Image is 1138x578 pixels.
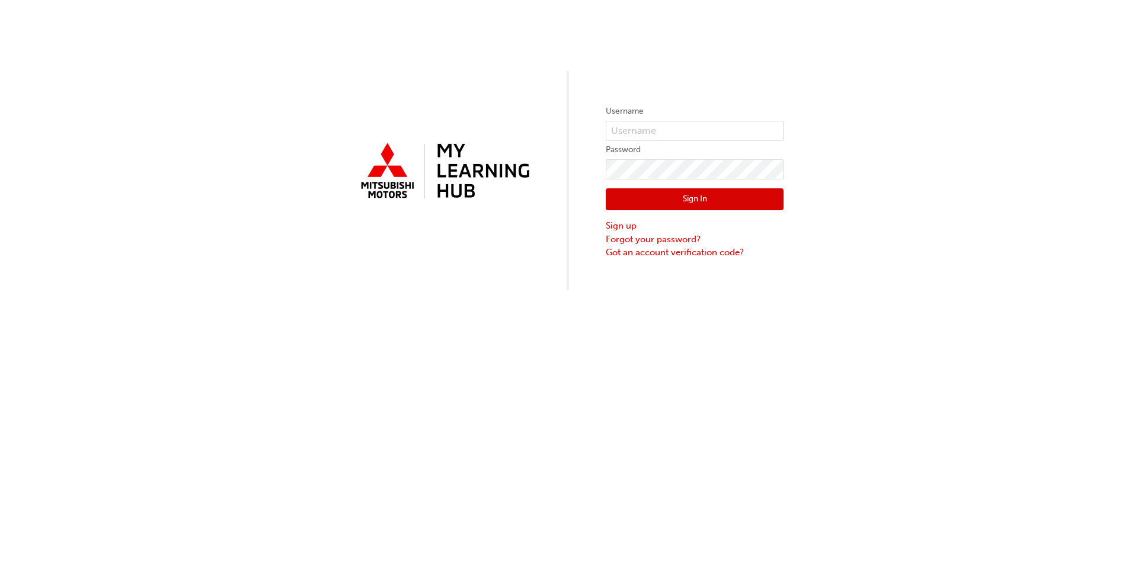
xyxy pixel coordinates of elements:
input: Username [606,121,784,141]
label: Username [606,104,784,118]
a: Got an account verification code? [606,246,784,259]
button: Sign In [606,188,784,211]
a: Sign up [606,219,784,233]
label: Password [606,143,784,157]
a: Forgot your password? [606,233,784,246]
img: mmal [354,138,532,205]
